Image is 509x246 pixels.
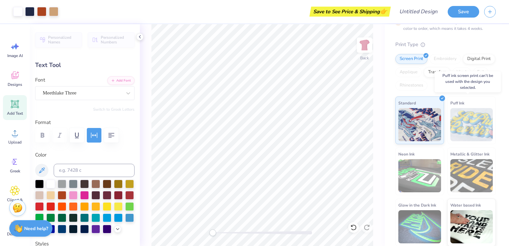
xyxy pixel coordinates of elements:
[398,151,415,157] span: Neon Ink
[360,55,369,61] div: Back
[24,225,48,232] strong: Need help?
[54,164,135,177] input: e.g. 7428 c
[35,151,135,159] label: Color
[48,35,78,44] span: Personalized Names
[10,168,20,174] span: Greek
[35,119,135,126] label: Format
[450,202,481,209] span: Water based Ink
[473,67,488,77] div: Foil
[429,54,461,64] div: Embroidery
[450,151,489,157] span: Metallic & Glitter Ink
[93,107,135,112] button: Switch to Greek Letters
[380,7,387,15] span: 👉
[101,35,131,44] span: Personalized Numbers
[209,229,216,236] div: Accessibility label
[398,210,441,243] img: Glow in the Dark Ink
[8,140,22,145] span: Upload
[358,38,371,52] img: Back
[107,76,135,85] button: Add Font
[395,81,427,91] div: Rhinestones
[403,20,431,25] strong: Made to order:
[394,5,443,18] input: Untitled Design
[398,202,436,209] span: Glow in the Dark Ink
[450,108,493,141] img: Puff Ink
[450,159,493,192] img: Metallic & Glitter Ink
[395,54,427,64] div: Screen Print
[448,6,479,18] button: Save
[88,32,135,47] button: Personalized Numbers
[311,7,389,17] div: Save to See Price & Shipping
[424,67,450,77] div: Transfers
[35,61,135,70] div: Text Tool
[395,41,496,48] div: Print Type
[7,231,23,237] span: Decorate
[398,159,441,192] img: Neon Ink
[403,20,485,31] div: We make this product in this color to order, which means it takes 4 weeks.
[7,111,23,116] span: Add Text
[463,54,495,64] div: Digital Print
[452,67,471,77] div: Vinyl
[35,32,82,47] button: Personalized Names
[7,53,23,58] span: Image AI
[435,71,501,92] div: Puff ink screen print can’t be used with the design you selected.
[395,67,422,77] div: Applique
[398,99,416,106] span: Standard
[450,210,493,243] img: Water based Ink
[8,82,22,87] span: Designs
[4,197,26,208] span: Clipart & logos
[35,76,45,84] label: Font
[450,99,464,106] span: Puff Ink
[398,108,441,141] img: Standard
